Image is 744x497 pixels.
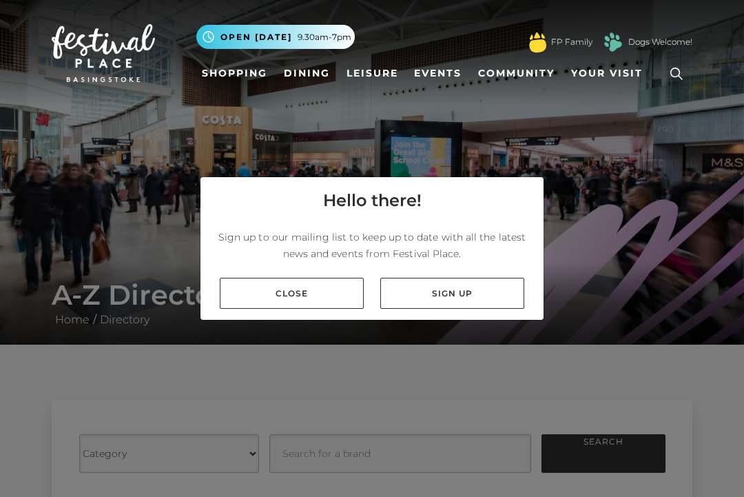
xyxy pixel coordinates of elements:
[278,61,335,86] a: Dining
[196,25,355,49] button: Open [DATE] 9.30am-7pm
[211,229,533,262] p: Sign up to our mailing list to keep up to date with all the latest news and events from Festival ...
[571,66,643,81] span: Your Visit
[380,278,524,309] a: Sign up
[52,24,155,82] img: Festival Place Logo
[628,36,692,48] a: Dogs Welcome!
[220,31,292,43] span: Open [DATE]
[220,278,364,309] a: Close
[551,36,592,48] a: FP Family
[409,61,467,86] a: Events
[341,61,404,86] a: Leisure
[473,61,560,86] a: Community
[323,188,422,213] h4: Hello there!
[566,61,655,86] a: Your Visit
[196,61,273,86] a: Shopping
[298,31,351,43] span: 9.30am-7pm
